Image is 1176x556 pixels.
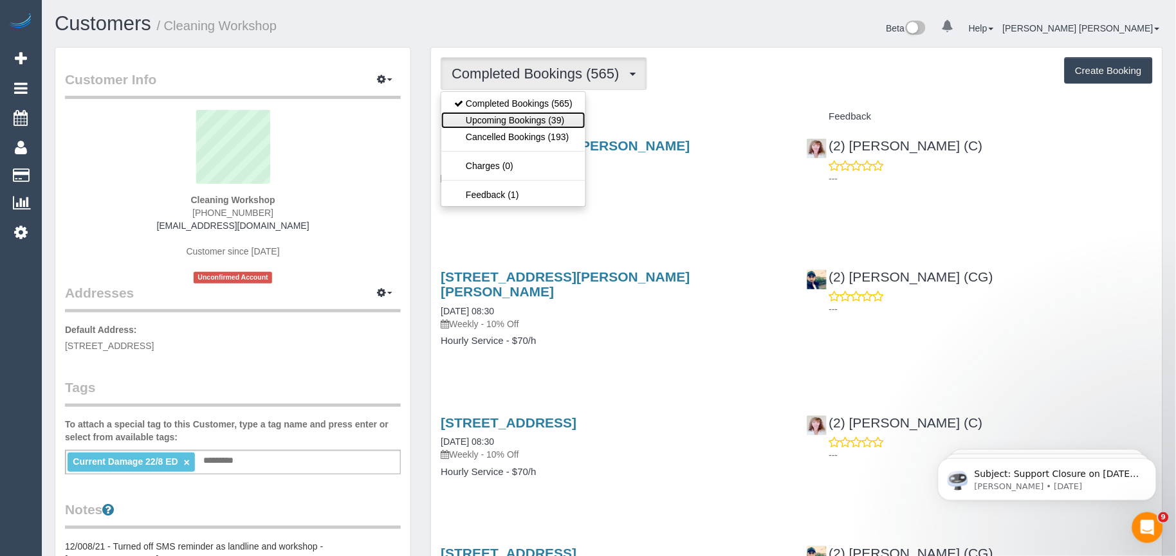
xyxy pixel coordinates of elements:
[1159,512,1169,523] span: 9
[441,57,647,90] button: Completed Bookings (565)
[969,23,994,33] a: Help
[191,195,275,205] strong: Cleaning Workshop
[184,457,190,468] a: ×
[807,269,994,284] a: (2) [PERSON_NAME] (CG)
[441,448,787,461] p: Weekly - 10% Off
[55,12,151,35] a: Customers
[1065,57,1153,84] button: Create Booking
[441,436,494,447] a: [DATE] 08:30
[887,23,926,33] a: Beta
[441,129,585,145] a: Cancelled Bookings (193)
[441,467,787,478] h4: Hourly Service - $70/h
[157,19,277,33] small: / Cleaning Workshop
[441,111,787,122] h4: Service
[441,306,494,316] a: [DATE] 08:30
[829,172,1153,185] p: ---
[441,269,690,299] a: [STREET_ADDRESS][PERSON_NAME][PERSON_NAME]
[441,157,585,174] a: Charges (0)
[807,416,827,435] img: (2) Kerry Welfare (C)
[194,272,272,283] span: Unconfirmed Account
[441,190,787,201] h4: Hourly Service - $70/h
[65,70,401,99] legend: Customer Info
[807,139,827,158] img: (2) Kerry Welfare (C)
[441,186,585,203] a: Feedback (1)
[8,13,33,31] img: Automaid Logo
[65,500,401,529] legend: Notes
[905,21,926,37] img: New interface
[157,220,309,231] a: [EMAIL_ADDRESS][DOMAIN_NAME]
[73,456,178,467] span: Current Damage 22/8 ED
[441,112,585,129] a: Upcoming Bookings (39)
[807,415,983,430] a: (2) [PERSON_NAME] (C)
[441,336,787,346] h4: Hourly Service - $70/h
[829,303,1153,316] p: ---
[807,138,983,153] a: (2) [PERSON_NAME] (C)
[452,66,625,82] span: Completed Bookings (565)
[441,172,787,184] p: Weekly - 10% Off
[65,323,137,336] label: Default Address:
[441,318,787,330] p: Weekly - 10% Off
[1003,23,1160,33] a: [PERSON_NAME] [PERSON_NAME]
[919,431,1176,521] iframe: Intercom notifications message
[1132,512,1163,543] iframe: Intercom live chat
[65,341,154,351] span: [STREET_ADDRESS]
[807,111,1153,122] h4: Feedback
[441,95,585,112] a: Completed Bookings (565)
[829,449,1153,462] p: ---
[65,378,401,407] legend: Tags
[65,418,401,444] label: To attach a special tag to this Customer, type a tag name and press enter or select from availabl...
[441,415,576,430] a: [STREET_ADDRESS]
[807,270,827,289] img: (2) Syed Razvi (CG)
[192,208,273,218] span: [PHONE_NUMBER]
[187,246,280,256] span: Customer since [DATE]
